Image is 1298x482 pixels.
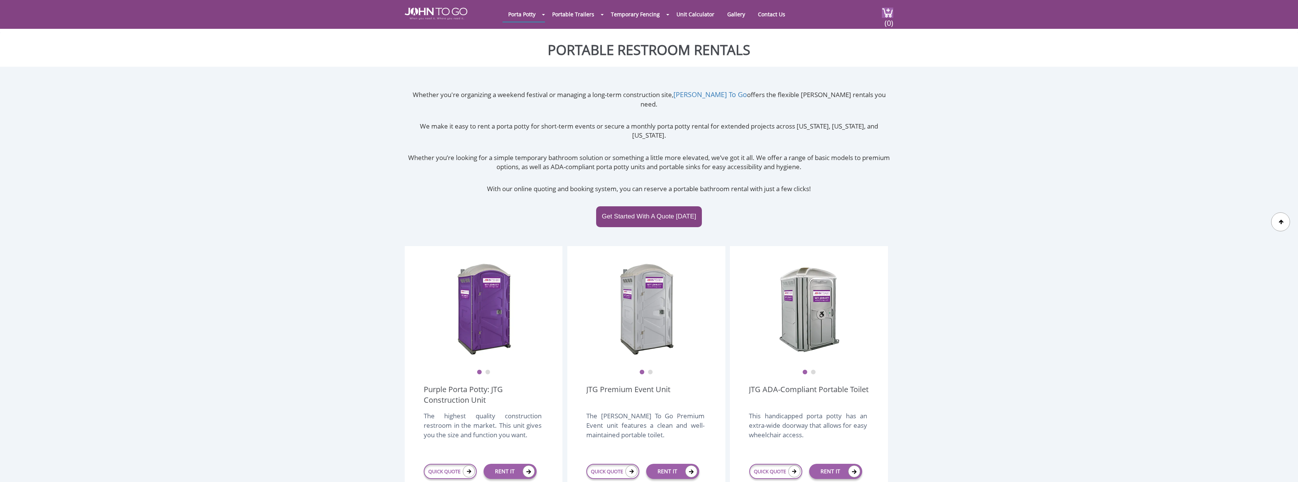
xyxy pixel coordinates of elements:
a: Gallery [722,7,751,22]
button: 1 of 2 [639,370,645,375]
div: This handicapped porta potty has an extra-wide doorway that allows for easy wheelchair access. [749,411,867,447]
a: Purple Porta Potty: JTG Construction Unit [424,384,543,405]
button: 2 of 2 [485,370,490,375]
div: The [PERSON_NAME] To Go Premium Event unit features a clean and well-maintained portable toilet. [586,411,704,447]
a: JTG Premium Event Unit [586,384,670,405]
a: JTG ADA-Compliant Portable Toilet [749,384,869,405]
p: With our online quoting and booking system, you can reserve a portable bathroom rental with just ... [405,184,893,193]
button: 2 of 2 [811,370,816,375]
a: QUICK QUOTE [424,464,477,479]
img: cart a [882,8,893,18]
a: QUICK QUOTE [749,464,802,479]
button: 1 of 2 [802,370,808,375]
a: RENT IT [484,464,537,479]
span: (0) [884,12,893,28]
a: Contact Us [752,7,791,22]
p: We make it easy to rent a porta potty for short-term events or secure a monthly porta potty renta... [405,122,893,140]
img: ADA Handicapped Accessible Unit [779,261,839,356]
p: Whether you’re looking for a simple temporary bathroom solution or something a little more elevat... [405,153,893,172]
a: [PERSON_NAME] To Go [673,90,747,99]
p: Whether you're organizing a weekend festival or managing a long-term construction site, offers th... [405,90,893,109]
img: JOHN to go [405,8,467,20]
button: 1 of 2 [477,370,482,375]
div: The highest quality construction restroom in the market. This unit gives you the size and functio... [424,411,542,447]
a: Portable Trailers [546,7,600,22]
a: QUICK QUOTE [586,464,639,479]
a: Temporary Fencing [605,7,665,22]
a: RENT IT [646,464,699,479]
button: 2 of 2 [648,370,653,375]
a: Get Started With A Quote [DATE] [596,206,702,227]
a: Unit Calculator [671,7,720,22]
a: Porta Potty [503,7,541,22]
a: RENT IT [809,464,862,479]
